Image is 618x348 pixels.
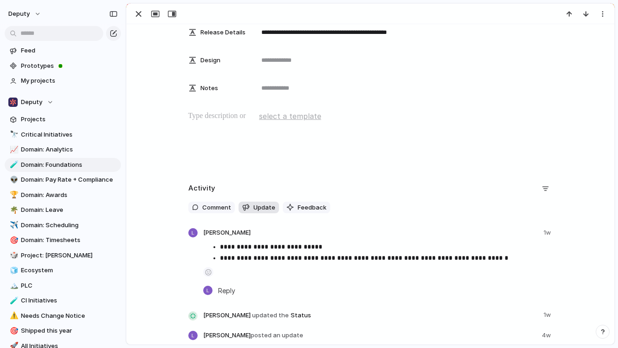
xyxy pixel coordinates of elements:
[202,203,231,212] span: Comment
[283,202,330,214] button: Feedback
[8,130,18,139] button: 🔭
[8,281,18,290] button: 🏔️
[10,310,16,321] div: ⚠️
[5,95,121,109] button: Deputy
[21,76,118,85] span: My projects
[8,175,18,184] button: 👽
[5,74,121,88] a: My projects
[21,46,118,55] span: Feed
[10,144,16,155] div: 📈
[203,309,538,322] span: Status
[203,228,251,237] span: [PERSON_NAME]
[203,331,303,340] span: [PERSON_NAME]
[21,251,118,260] span: Project: [PERSON_NAME]
[4,7,46,21] button: deputy
[5,112,121,126] a: Projects
[200,28,246,37] span: Release Details
[8,251,18,260] button: 🎲
[251,331,303,339] span: posted an update
[21,61,118,71] span: Prototypes
[5,279,121,293] a: 🏔️PLC
[8,9,30,19] span: deputy
[188,183,215,194] h2: Activity
[21,160,118,170] span: Domain: Foundations
[8,160,18,170] button: 🧪
[200,84,218,93] span: Notes
[10,326,16,336] div: 🎯
[5,143,121,157] a: 📈Domain: Analytics
[10,159,16,170] div: 🧪
[544,309,553,320] span: 1w
[203,311,251,320] span: [PERSON_NAME]
[21,296,118,305] span: CI Initiatives
[8,221,18,230] button: ✈️
[200,56,220,65] span: Design
[544,228,553,239] span: 1w
[5,294,121,308] a: 🧪CI Initiatives
[5,158,121,172] a: 🧪Domain: Foundations
[253,203,275,212] span: Update
[21,221,118,230] span: Domain: Scheduling
[5,263,121,277] a: 🧊Ecosystem
[10,205,16,216] div: 🌴
[10,295,16,306] div: 🧪
[259,111,321,122] span: select a template
[218,285,235,295] span: Reply
[21,311,118,321] span: Needs Change Notice
[21,115,118,124] span: Projects
[252,311,289,320] span: updated the
[258,109,323,123] button: select a template
[21,266,118,275] span: Ecosystem
[5,188,121,202] a: 🏆Domain: Awards
[5,249,121,263] a: 🎲Project: [PERSON_NAME]
[21,326,118,335] span: Shipped this year
[542,331,553,342] span: 4w
[21,236,118,245] span: Domain: Timesheets
[21,145,118,154] span: Domain: Analytics
[10,220,16,230] div: ✈️
[5,59,121,73] a: Prototypes
[21,281,118,290] span: PLC
[5,128,121,142] a: 🔭Critical Initiatives
[10,280,16,291] div: 🏔️
[10,129,16,140] div: 🔭
[21,98,42,107] span: Deputy
[8,326,18,335] button: 🎯
[10,250,16,261] div: 🎲
[5,44,121,58] a: Feed
[21,130,118,139] span: Critical Initiatives
[10,265,16,276] div: 🧊
[21,205,118,215] span: Domain: Leave
[8,311,18,321] button: ⚠️
[10,190,16,200] div: 🏆
[8,296,18,305] button: 🧪
[5,324,121,338] a: 🎯Shipped this year
[8,205,18,215] button: 🌴
[10,175,16,185] div: 👽
[10,235,16,246] div: 🎯
[8,145,18,154] button: 📈
[5,173,121,187] a: 👽Domain: Pay Rate + Compliance
[5,233,121,247] a: 🎯Domain: Timesheets
[188,202,235,214] button: Comment
[8,236,18,245] button: 🎯
[5,218,121,232] a: ✈️Domain: Scheduling
[21,190,118,200] span: Domain: Awards
[239,202,279,214] button: Update
[5,309,121,323] a: ⚠️Needs Change Notice
[5,203,121,217] a: 🌴Domain: Leave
